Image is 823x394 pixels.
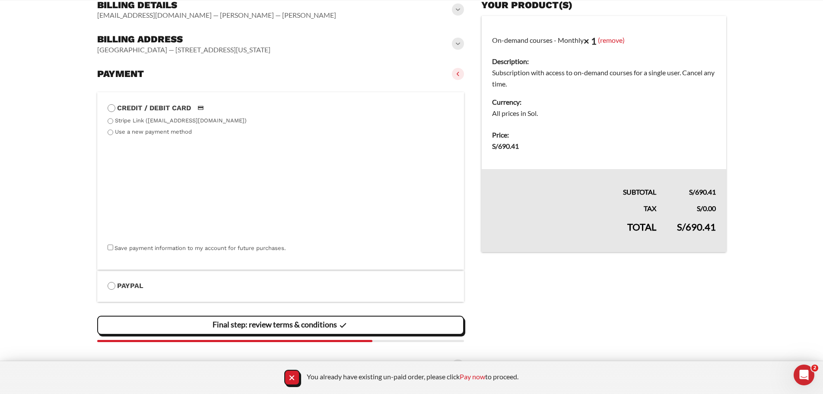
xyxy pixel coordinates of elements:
[108,104,115,112] input: Credit / Debit CardCredit / Debit Card
[97,45,270,54] vaadin-horizontal-layout: [GEOGRAPHIC_DATA] — [STREET_ADDRESS][US_STATE]
[284,370,300,385] vaadin-button: Close Notification
[492,67,715,90] dd: Subscription with access to on-demand courses for a single user. Cancel any time.
[115,128,192,135] label: Use a new payment method
[677,221,716,233] bdi: 690.41
[492,142,498,150] span: S/
[492,108,715,119] dd: All prices in Sol.
[97,316,464,335] vaadin-button: Final step: review terms & conditions
[492,142,519,150] bdi: 690.41
[598,36,625,44] a: (remove)
[97,33,270,45] h3: Billing address
[584,35,597,47] strong: × 1
[492,129,715,141] dt: Price:
[114,245,286,251] label: Save payment information to my account for future purchases.
[97,68,144,80] h3: Payment
[677,221,686,233] span: S/
[811,365,818,372] span: 2
[97,11,336,19] vaadin-horizontal-layout: [EMAIL_ADDRESS][DOMAIN_NAME] — [PERSON_NAME] — [PERSON_NAME]
[482,169,667,198] th: Subtotal
[697,204,716,212] bdi: 0.00
[108,103,454,114] label: Credit / Debit Card
[106,138,452,243] iframe: Secure payment input frame
[482,214,667,252] th: Total
[492,96,715,108] dt: Currency:
[482,198,667,214] th: Tax
[307,372,518,381] p: You already have existing un-paid order, please click to proceed.
[697,204,703,212] span: S/
[794,365,814,385] iframe: Intercom live chat
[460,372,485,381] a: Pay now
[689,188,716,196] bdi: 690.41
[482,16,726,124] td: On-demand courses - Monthly
[115,117,247,124] label: Stripe Link ([EMAIL_ADDRESS][DOMAIN_NAME])
[689,188,695,196] span: S/
[193,103,209,113] img: Credit / Debit Card
[97,359,203,372] h3: Terms & conditions
[108,282,115,290] input: PayPal
[108,280,454,291] label: PayPal
[492,56,715,67] dt: Description:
